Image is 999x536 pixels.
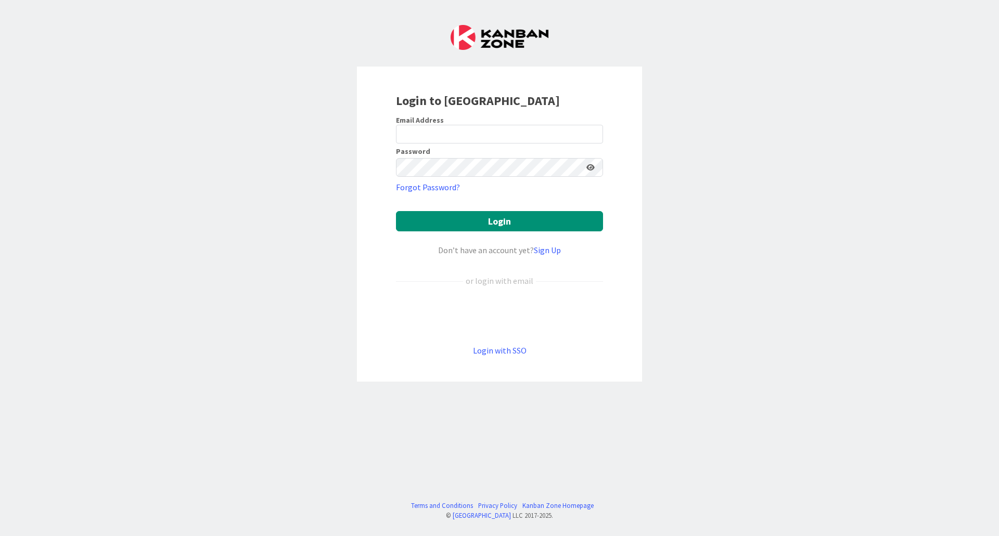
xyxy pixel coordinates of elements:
div: © LLC 2017- 2025 . [406,511,594,520]
img: Kanban Zone [451,25,548,50]
button: Login [396,211,603,231]
div: Don’t have an account yet? [396,244,603,256]
label: Password [396,148,430,155]
a: Forgot Password? [396,181,460,193]
a: Kanban Zone Homepage [522,501,594,511]
label: Email Address [396,115,444,125]
a: [GEOGRAPHIC_DATA] [453,511,511,519]
a: Login with SSO [473,345,527,356]
div: or login with email [463,274,536,287]
a: Sign Up [534,245,561,255]
a: Terms and Conditions [411,501,473,511]
iframe: Botão Iniciar sessão com o Google [391,304,608,327]
b: Login to [GEOGRAPHIC_DATA] [396,93,560,109]
a: Privacy Policy [478,501,517,511]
